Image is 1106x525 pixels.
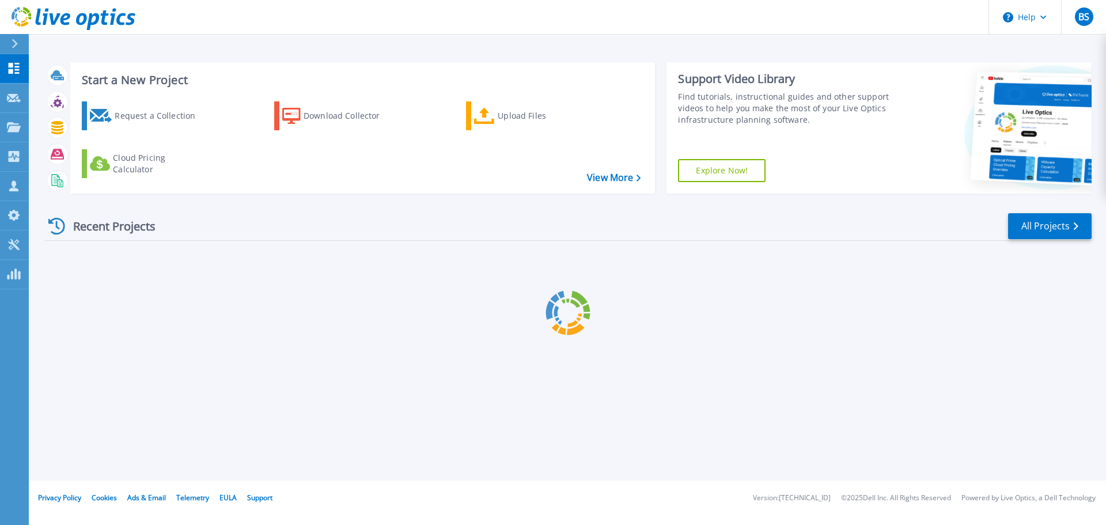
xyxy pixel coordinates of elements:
a: Cloud Pricing Calculator [82,149,210,178]
div: Recent Projects [44,212,171,240]
div: Support Video Library [678,71,895,86]
li: Version: [TECHNICAL_ID] [753,494,831,502]
div: Find tutorials, instructional guides and other support videos to help you make the most of your L... [678,91,895,126]
a: Download Collector [274,101,403,130]
a: EULA [219,493,237,503]
a: Cookies [92,493,117,503]
div: Upload Files [498,104,590,127]
div: Cloud Pricing Calculator [113,152,205,175]
a: View More [587,172,641,183]
li: Powered by Live Optics, a Dell Technology [961,494,1096,502]
a: Support [247,493,272,503]
div: Download Collector [304,104,396,127]
li: © 2025 Dell Inc. All Rights Reserved [841,494,951,502]
a: Upload Files [466,101,594,130]
div: Request a Collection [115,104,207,127]
a: All Projects [1008,213,1092,239]
h3: Start a New Project [82,74,641,86]
span: BS [1078,12,1089,21]
a: Request a Collection [82,101,210,130]
a: Privacy Policy [38,493,81,503]
a: Ads & Email [127,493,166,503]
a: Explore Now! [678,159,766,182]
a: Telemetry [176,493,209,503]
